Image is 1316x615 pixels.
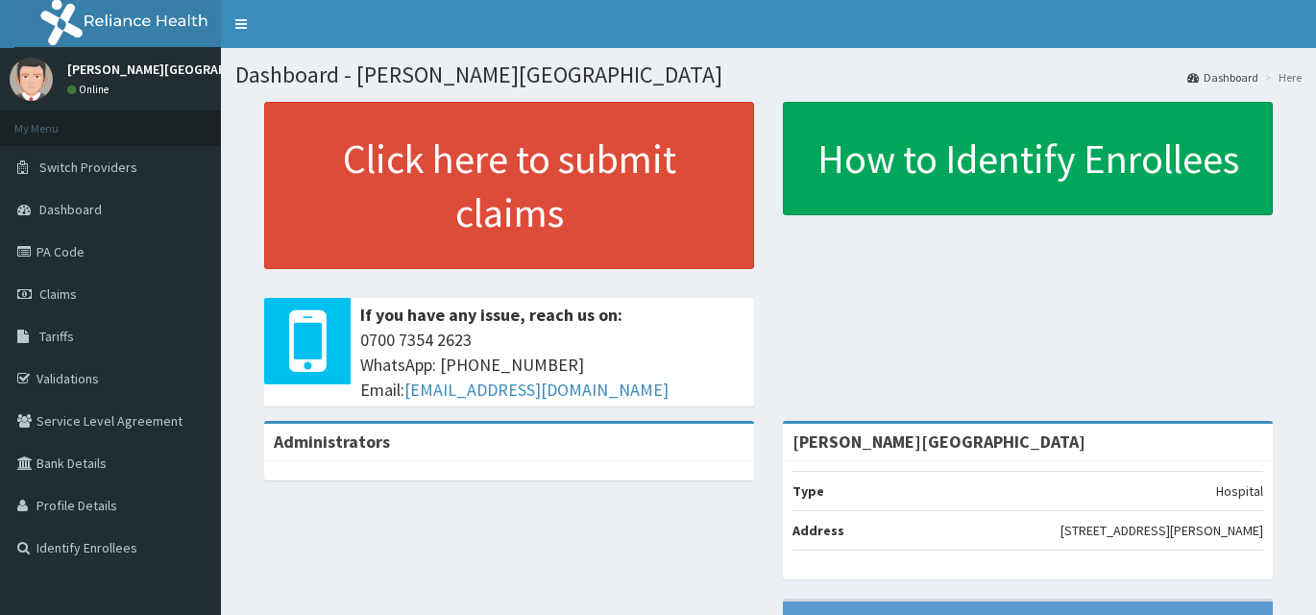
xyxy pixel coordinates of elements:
[792,522,844,539] b: Address
[67,83,113,96] a: Online
[404,379,669,401] a: [EMAIL_ADDRESS][DOMAIN_NAME]
[1187,69,1258,86] a: Dashboard
[274,430,390,453] b: Administrators
[39,328,74,345] span: Tariffs
[39,201,102,218] span: Dashboard
[360,328,744,402] span: 0700 7354 2623 WhatsApp: [PHONE_NUMBER] Email:
[67,62,288,76] p: [PERSON_NAME][GEOGRAPHIC_DATA]
[792,482,824,500] b: Type
[792,430,1085,453] strong: [PERSON_NAME][GEOGRAPHIC_DATA]
[39,159,137,176] span: Switch Providers
[264,102,754,269] a: Click here to submit claims
[39,285,77,303] span: Claims
[1060,521,1263,540] p: [STREET_ADDRESS][PERSON_NAME]
[10,58,53,101] img: User Image
[783,102,1273,215] a: How to Identify Enrollees
[235,62,1302,87] h1: Dashboard - [PERSON_NAME][GEOGRAPHIC_DATA]
[1216,481,1263,501] p: Hospital
[1260,69,1302,86] li: Here
[360,304,622,326] b: If you have any issue, reach us on:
